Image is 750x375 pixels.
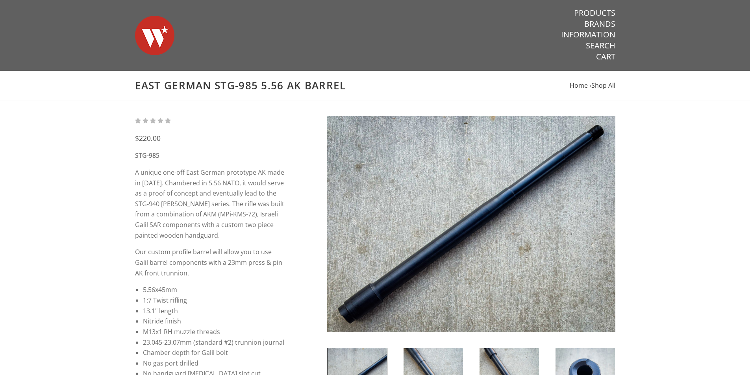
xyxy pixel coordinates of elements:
a: Home [570,81,588,90]
li: Chamber depth for Galil bolt [143,347,286,358]
li: 23.045-23.07mm (standard #2) trunnion journal [143,337,286,348]
a: Brands [584,19,615,29]
li: Nitride finish [143,316,286,327]
li: M13x1 RH muzzle threads [143,327,286,337]
a: Products [574,8,615,18]
li: › [589,80,615,91]
li: 13.1" length [143,306,286,316]
li: 1:7 Twist rifling [143,295,286,306]
img: East German STG-985 5.56 AK Barrel [327,116,615,332]
li: 5.56x45mm [143,284,286,295]
p: Our custom profile barrel will allow you to use Galil barrel components with a 23mm press & pin A... [135,247,286,278]
img: Warsaw Wood Co. [135,8,174,63]
a: Information [561,30,615,40]
strong: STG-985 [135,151,159,160]
span: $220.00 [135,133,161,143]
a: Search [586,41,615,51]
p: A unique one-off East German prototype AK made in [DATE]. Chambered in 5.56 NATO, it would serve ... [135,167,286,240]
h1: East German STG-985 5.56 AK Barrel [135,79,615,92]
a: Shop All [591,81,615,90]
a: Cart [596,52,615,62]
li: No gas port drilled [143,358,286,369]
